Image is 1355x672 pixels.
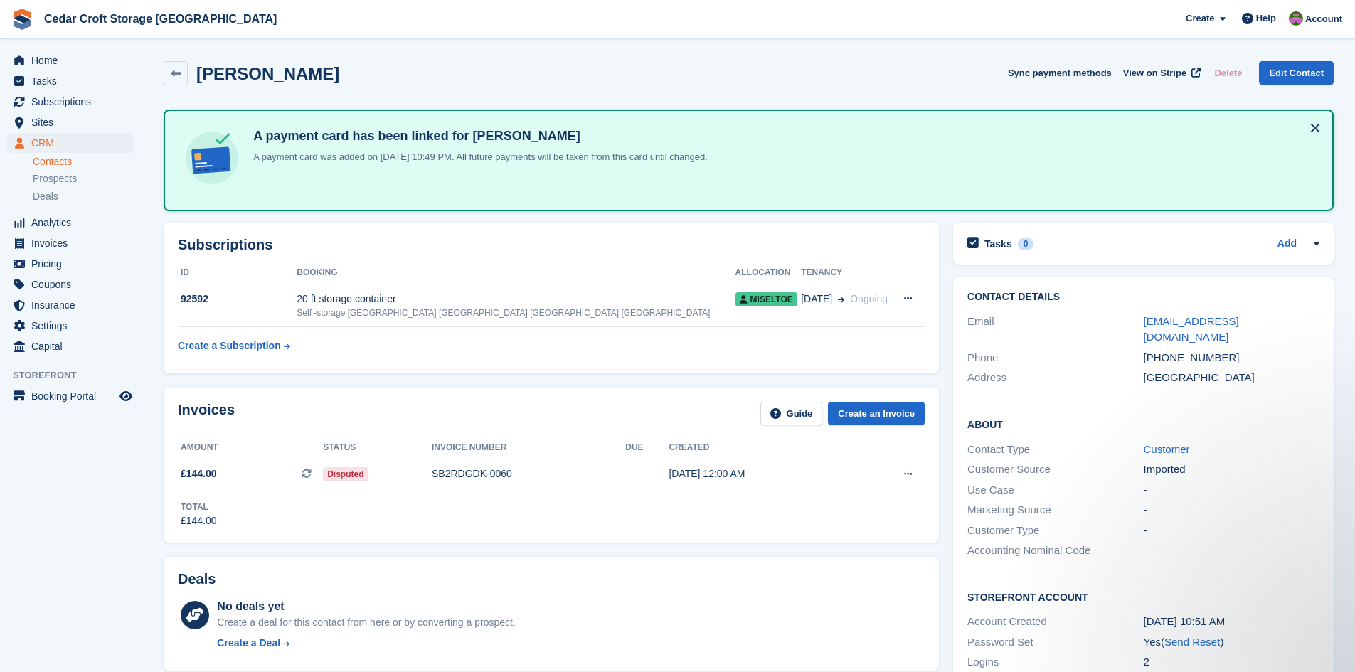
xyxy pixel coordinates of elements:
[1164,636,1220,648] a: Send Reset
[38,7,282,31] a: Cedar Croft Storage [GEOGRAPHIC_DATA]
[178,292,297,306] div: 92592
[801,262,893,284] th: Tenancy
[7,233,134,253] a: menu
[196,64,339,83] h2: [PERSON_NAME]
[248,128,708,144] h4: A payment card has been linked for [PERSON_NAME]
[760,402,823,425] a: Guide
[7,71,134,91] a: menu
[7,112,134,132] a: menu
[31,233,117,253] span: Invoices
[217,615,515,630] div: Create a deal for this contact from here or by converting a prospect.
[117,388,134,405] a: Preview store
[1144,502,1319,518] div: -
[31,213,117,233] span: Analytics
[1144,370,1319,386] div: [GEOGRAPHIC_DATA]
[967,634,1143,651] div: Password Set
[33,171,134,186] a: Prospects
[178,262,297,284] th: ID
[217,598,515,615] div: No deals yet
[967,543,1143,559] div: Accounting Nominal Code
[217,636,280,651] div: Create a Deal
[850,293,888,304] span: Ongoing
[1289,11,1303,26] img: Mark Orchard
[1008,61,1112,85] button: Sync payment methods
[967,442,1143,458] div: Contact Type
[1277,236,1297,252] a: Add
[7,336,134,356] a: menu
[967,370,1143,386] div: Address
[7,274,134,294] a: menu
[31,50,117,70] span: Home
[1117,61,1203,85] a: View on Stripe
[1018,238,1034,250] div: 0
[323,437,432,459] th: Status
[323,467,368,481] span: Disputed
[801,292,832,306] span: [DATE]
[248,150,708,164] p: A payment card was added on [DATE] 10:49 PM. All future payments will be taken from this card unt...
[625,437,669,459] th: Due
[1144,350,1319,366] div: [PHONE_NUMBER]
[11,9,33,30] img: stora-icon-8386f47178a22dfd0bd8f6a31ec36ba5ce8667c1dd55bd0f319d3a0aa187defe.svg
[967,417,1319,431] h2: About
[1186,11,1214,26] span: Create
[182,128,242,188] img: card-linked-ebf98d0992dc2aeb22e95c0e3c79077019eb2392cfd83c6a337811c24bc77127.svg
[31,92,117,112] span: Subscriptions
[1123,66,1186,80] span: View on Stripe
[1144,654,1319,671] div: 2
[178,437,323,459] th: Amount
[181,466,217,481] span: £144.00
[1144,634,1319,651] div: Yes
[967,482,1143,498] div: Use Case
[31,112,117,132] span: Sites
[31,316,117,336] span: Settings
[432,466,625,481] div: SB2RDGDK-0060
[33,189,134,204] a: Deals
[735,292,797,306] span: Miseltoe
[1256,11,1276,26] span: Help
[1161,636,1223,648] span: ( )
[178,237,925,253] h2: Subscriptions
[669,437,852,459] th: Created
[984,238,1012,250] h2: Tasks
[967,614,1143,630] div: Account Created
[967,523,1143,539] div: Customer Type
[1144,443,1190,455] a: Customer
[31,133,117,153] span: CRM
[7,254,134,274] a: menu
[7,316,134,336] a: menu
[967,314,1143,346] div: Email
[31,71,117,91] span: Tasks
[7,92,134,112] a: menu
[33,155,134,169] a: Contacts
[33,190,58,203] span: Deals
[297,306,735,319] div: Self -storage [GEOGRAPHIC_DATA] [GEOGRAPHIC_DATA] [GEOGRAPHIC_DATA] [GEOGRAPHIC_DATA]
[217,636,515,651] a: Create a Deal
[1208,61,1248,85] button: Delete
[33,172,77,186] span: Prospects
[31,254,117,274] span: Pricing
[1144,462,1319,478] div: Imported
[7,386,134,406] a: menu
[181,513,217,528] div: £144.00
[31,295,117,315] span: Insurance
[669,466,852,481] div: [DATE] 12:00 AM
[1144,315,1239,343] a: [EMAIL_ADDRESS][DOMAIN_NAME]
[178,333,290,359] a: Create a Subscription
[967,654,1143,671] div: Logins
[13,368,142,383] span: Storefront
[1144,482,1319,498] div: -
[178,402,235,425] h2: Invoices
[181,501,217,513] div: Total
[1144,614,1319,630] div: [DATE] 10:51 AM
[1144,523,1319,539] div: -
[7,133,134,153] a: menu
[7,213,134,233] a: menu
[31,336,117,356] span: Capital
[735,262,802,284] th: Allocation
[1259,61,1334,85] a: Edit Contact
[297,292,735,306] div: 20 ft storage container
[297,262,735,284] th: Booking
[967,292,1319,303] h2: Contact Details
[967,590,1319,604] h2: Storefront Account
[967,462,1143,478] div: Customer Source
